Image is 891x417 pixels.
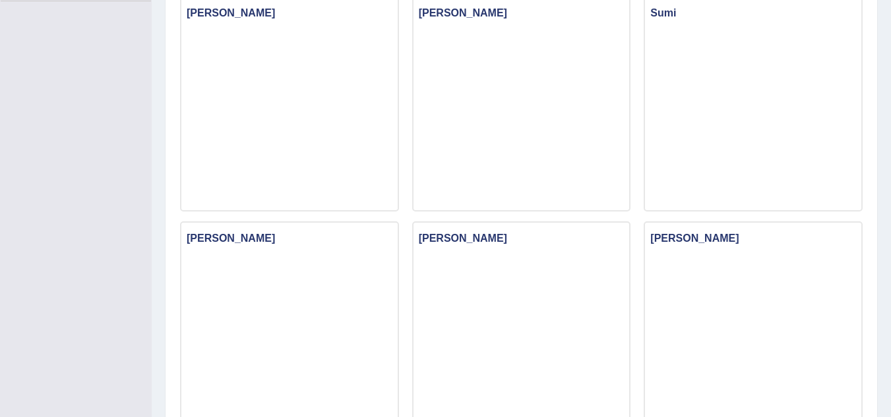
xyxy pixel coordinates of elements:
[181,229,398,248] h3: [PERSON_NAME]
[645,4,861,22] h3: Sumi
[414,229,630,248] h3: [PERSON_NAME]
[414,4,630,22] h3: [PERSON_NAME]
[645,229,861,248] h3: [PERSON_NAME]
[181,4,398,22] h3: [PERSON_NAME]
